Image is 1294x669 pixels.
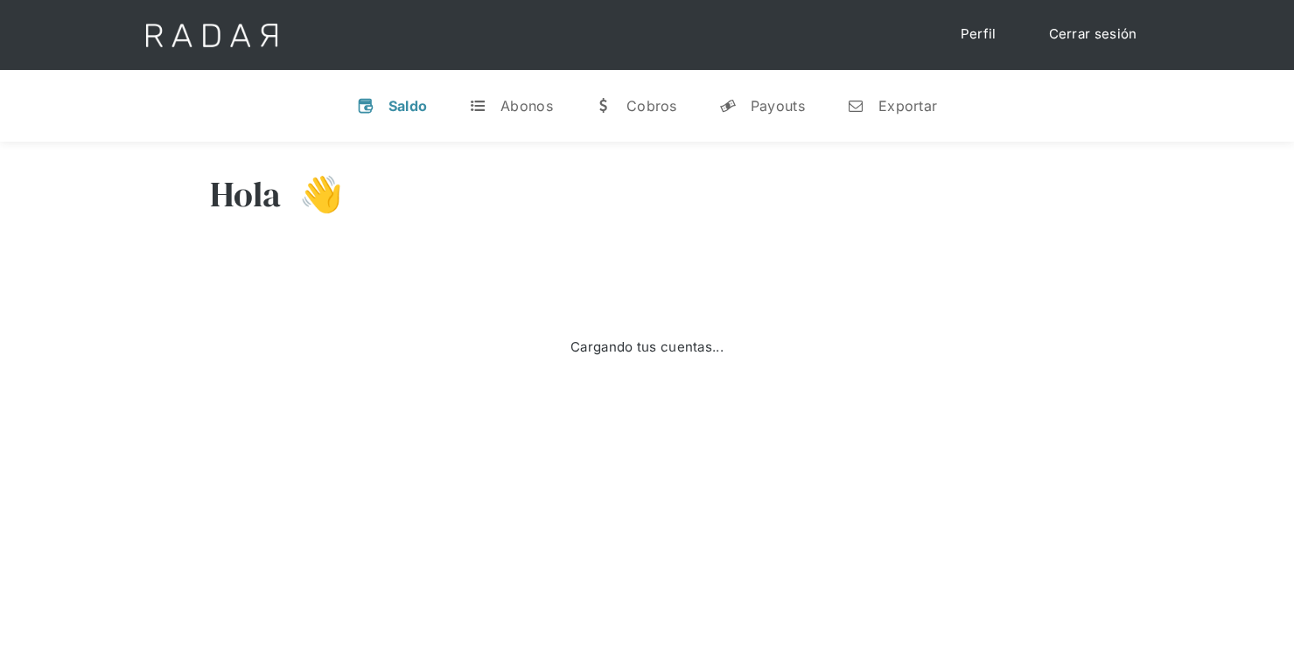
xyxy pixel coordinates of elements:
[500,97,553,115] div: Abonos
[210,172,282,216] h3: Hola
[357,97,374,115] div: v
[595,97,612,115] div: w
[469,97,486,115] div: t
[388,97,428,115] div: Saldo
[570,338,724,358] div: Cargando tus cuentas...
[751,97,805,115] div: Payouts
[626,97,677,115] div: Cobros
[943,17,1014,52] a: Perfil
[847,97,864,115] div: n
[282,172,343,216] h3: 👋
[878,97,937,115] div: Exportar
[1032,17,1155,52] a: Cerrar sesión
[719,97,737,115] div: y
